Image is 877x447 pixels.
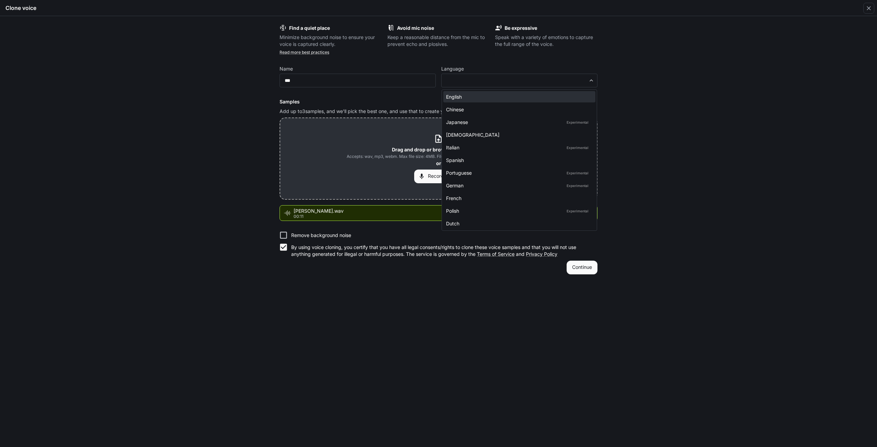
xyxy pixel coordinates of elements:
[446,169,590,176] div: Portuguese
[446,207,590,214] div: Polish
[446,182,590,189] div: German
[446,93,590,100] div: English
[565,208,590,214] p: Experimental
[446,157,590,164] div: Spanish
[565,170,590,176] p: Experimental
[565,119,590,125] p: Experimental
[446,195,590,202] div: French
[446,144,590,151] div: Italian
[446,119,590,126] div: Japanese
[446,220,590,227] div: Dutch
[446,106,590,113] div: Chinese
[446,131,590,138] div: [DEMOGRAPHIC_DATA]
[565,183,590,189] p: Experimental
[565,145,590,151] p: Experimental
